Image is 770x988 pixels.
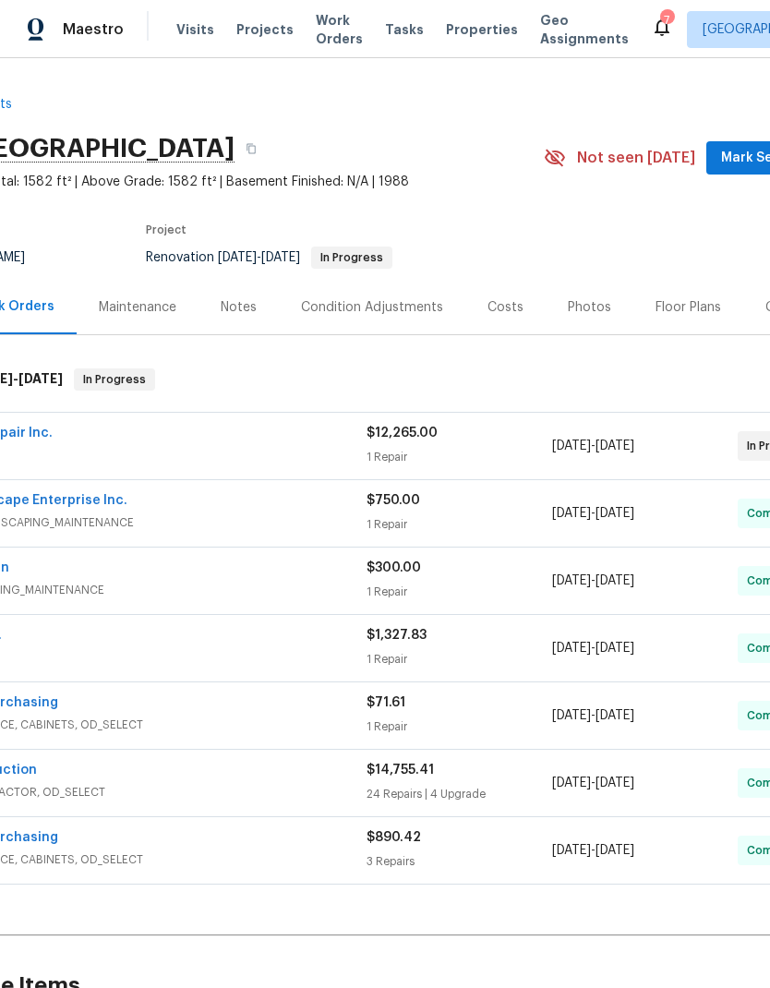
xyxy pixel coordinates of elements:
span: Geo Assignments [540,11,629,48]
span: Projects [236,20,294,39]
span: [DATE] [596,507,634,520]
div: Costs [487,298,523,317]
span: [DATE] [552,574,591,587]
span: Visits [176,20,214,39]
div: Floor Plans [656,298,721,317]
div: 1 Repair [367,515,552,534]
div: Condition Adjustments [301,298,443,317]
span: Not seen [DATE] [577,149,695,167]
span: Tasks [385,23,424,36]
span: [DATE] [18,372,63,385]
div: 1 Repair [367,650,552,669]
span: - [552,639,634,657]
span: - [552,706,634,725]
button: Copy Address [235,132,268,165]
div: Maintenance [99,298,176,317]
span: In Progress [76,370,153,389]
span: [DATE] [596,844,634,857]
div: Photos [568,298,611,317]
span: $14,755.41 [367,764,434,777]
span: $71.61 [367,696,405,709]
span: [DATE] [596,574,634,587]
span: Maestro [63,20,124,39]
span: Work Orders [316,11,363,48]
span: Properties [446,20,518,39]
span: - [218,251,300,264]
span: - [552,504,634,523]
span: [DATE] [596,642,634,655]
span: [DATE] [552,709,591,722]
span: [DATE] [596,709,634,722]
span: Project [146,224,186,235]
span: - [552,572,634,590]
span: [DATE] [552,844,591,857]
span: $300.00 [367,561,421,574]
div: 3 Repairs [367,852,552,871]
span: - [552,774,634,792]
span: [DATE] [596,777,634,789]
span: [DATE] [552,440,591,452]
div: Notes [221,298,257,317]
div: 7 [660,11,673,30]
span: $12,265.00 [367,427,438,440]
span: - [552,437,634,455]
span: [DATE] [552,507,591,520]
span: $1,327.83 [367,629,427,642]
div: 1 Repair [367,717,552,736]
div: 24 Repairs | 4 Upgrade [367,785,552,803]
span: [DATE] [552,642,591,655]
div: 1 Repair [367,583,552,601]
span: [DATE] [261,251,300,264]
span: $750.00 [367,494,420,507]
span: [DATE] [552,777,591,789]
span: $890.42 [367,831,421,844]
span: Renovation [146,251,392,264]
span: [DATE] [596,440,634,452]
span: In Progress [313,252,391,263]
div: 1 Repair [367,448,552,466]
span: [DATE] [218,251,257,264]
span: - [552,841,634,860]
